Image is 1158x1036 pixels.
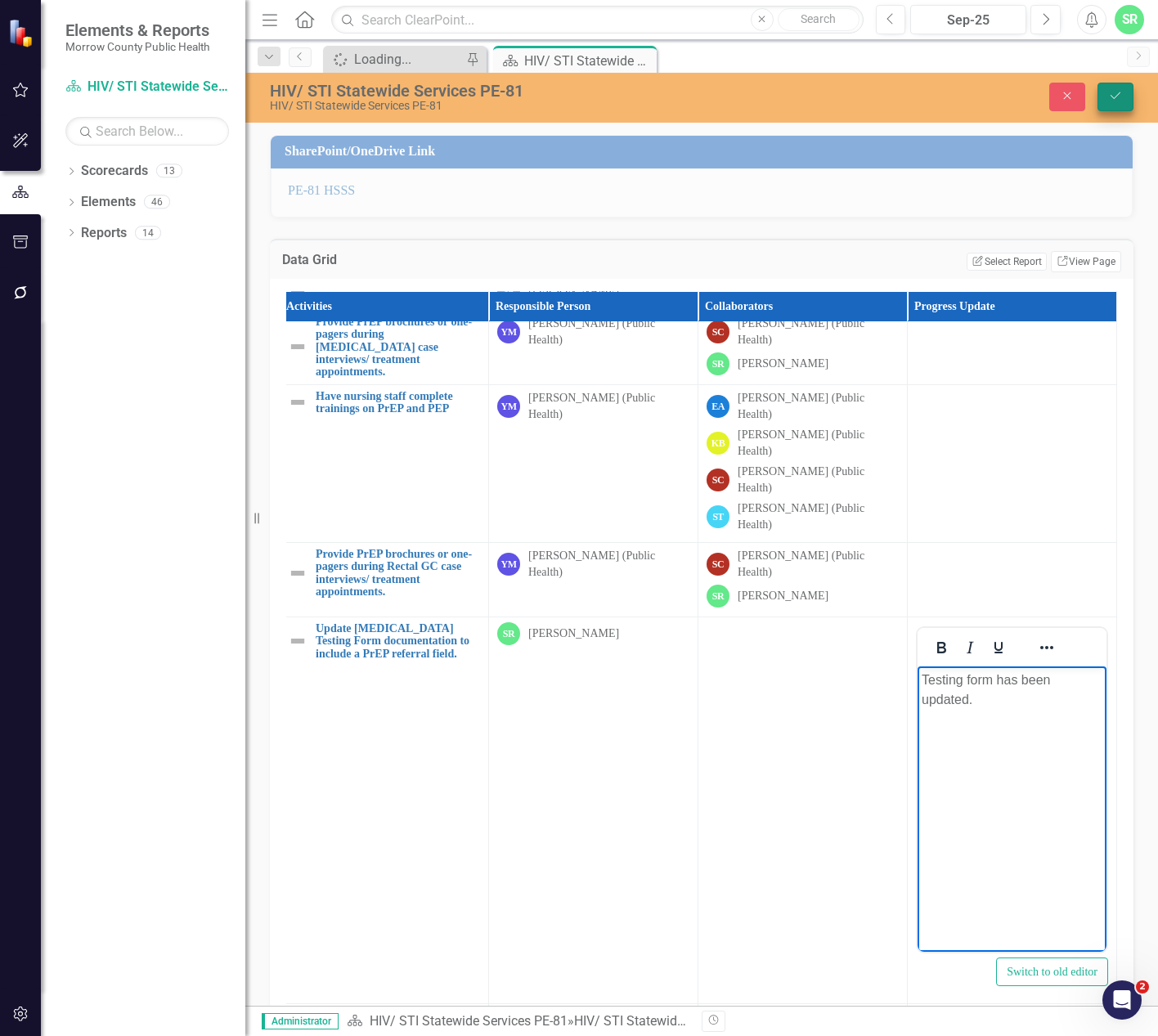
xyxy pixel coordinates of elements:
h3: Data Grid [282,253,502,267]
a: View Page [1051,251,1121,272]
div: [PERSON_NAME] [528,626,619,642]
button: Select Report [967,253,1046,271]
input: Search ClearPoint... [331,6,863,34]
span: Elements & Reports [65,20,209,40]
div: 14 [135,226,161,240]
a: Have nursing staff complete trainings on PrEP and PEP [316,390,480,415]
div: [PERSON_NAME] (Public Health) [528,548,689,581]
div: EA [707,395,729,418]
div: HIV/ STI Statewide Services PE-81 [574,1013,772,1029]
div: [PERSON_NAME] (Public Health) [738,390,899,423]
a: Update [MEDICAL_DATA] Testing Form documentation to include a PrEP referral field. [316,622,480,660]
div: 13 [156,164,182,178]
a: HIV/ STI Statewide Services PE-81 [65,78,229,96]
a: Provide PrEP brochures or one-pagers during [MEDICAL_DATA] case interviews/ treatment appointments. [316,316,480,379]
span: Search [801,12,836,25]
button: Bold [927,636,955,659]
div: HIV/ STI Statewide Services PE-81 [270,82,745,100]
img: Not Defined [288,392,307,412]
div: YM [497,321,520,343]
a: Provide PrEP brochures or one-pagers during Rectal GC case interviews/ treatment appointments. [316,548,480,599]
button: SR [1115,5,1144,34]
div: HIV/ STI Statewide Services PE-81 [524,51,653,71]
a: Scorecards [81,162,148,181]
div: YM [497,395,520,418]
a: Elements [81,193,136,212]
iframe: Intercom live chat [1102,980,1142,1020]
div: 46 [144,195,170,209]
small: Morrow County Public Health [65,40,209,53]
div: [PERSON_NAME] (Public Health) [528,316,689,348]
div: SC [707,469,729,491]
div: [PERSON_NAME] (Public Health) [738,548,899,581]
span: Administrator [262,1013,339,1029]
div: [PERSON_NAME] [738,356,828,372]
div: [PERSON_NAME] (Public Health) [738,464,899,496]
div: SR [707,352,729,375]
button: Search [778,8,860,31]
img: Not Defined [288,631,307,651]
div: SC [707,321,729,343]
iframe: Rich Text Area [918,666,1106,952]
span: 2 [1136,980,1149,993]
div: SR [707,585,729,608]
img: ClearPoint Strategy [8,19,37,47]
input: Search Below... [65,117,229,146]
div: [PERSON_NAME] (Public Health) [738,316,899,348]
img: Not Defined [288,563,307,583]
button: Italic [956,636,984,659]
div: [PERSON_NAME] (Public Health) [528,390,689,423]
div: KB [707,432,729,455]
div: [PERSON_NAME] [738,588,828,604]
div: HIV/ STI Statewide Services PE-81 [270,100,745,112]
img: Not Defined [288,337,307,357]
div: SR [497,622,520,645]
div: Sep-25 [916,11,1021,30]
button: Underline [985,636,1012,659]
div: Loading... [354,49,462,70]
div: YM [497,553,520,576]
button: Switch to old editor [996,958,1108,986]
div: » [347,1012,689,1031]
a: Loading... [327,49,462,70]
button: Sep-25 [910,5,1026,34]
div: SC [707,553,729,576]
a: HIV/ STI Statewide Services PE-81 [370,1013,568,1029]
button: Reveal or hide additional toolbar items [1033,636,1061,659]
div: [PERSON_NAME] (Public Health) [738,427,899,460]
div: ST [707,505,729,528]
a: Reports [81,224,127,243]
div: [PERSON_NAME] (Public Health) [738,500,899,533]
